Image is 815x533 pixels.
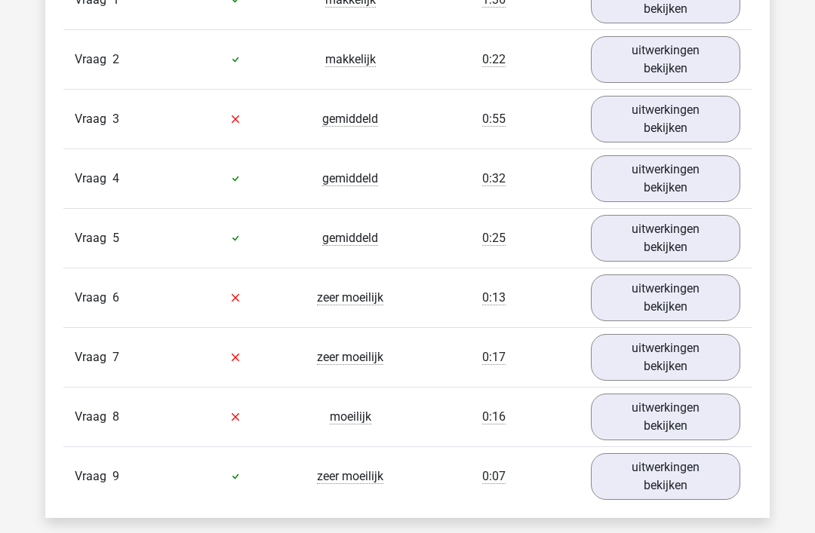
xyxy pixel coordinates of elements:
span: gemiddeld [322,231,378,246]
span: zeer moeilijk [317,290,383,305]
span: 0:17 [482,350,506,365]
span: 0:13 [482,290,506,305]
span: Vraag [75,408,112,426]
a: uitwerkingen bekijken [591,36,740,83]
span: 0:07 [482,469,506,484]
span: gemiddeld [322,112,378,127]
span: Vraag [75,289,112,307]
a: uitwerkingen bekijken [591,96,740,142]
span: 9 [112,469,119,483]
a: uitwerkingen bekijken [591,334,740,381]
a: uitwerkingen bekijken [591,394,740,440]
span: Vraag [75,51,112,69]
span: 0:25 [482,231,506,246]
span: 0:32 [482,171,506,186]
span: 8 [112,409,119,424]
a: uitwerkingen bekijken [591,155,740,202]
span: zeer moeilijk [317,469,383,484]
span: 7 [112,350,119,364]
span: gemiddeld [322,171,378,186]
span: Vraag [75,229,112,247]
span: makkelijk [325,52,376,67]
span: Vraag [75,467,112,486]
a: uitwerkingen bekijken [591,453,740,500]
a: uitwerkingen bekijken [591,274,740,321]
a: uitwerkingen bekijken [591,215,740,262]
span: 6 [112,290,119,305]
span: 0:16 [482,409,506,424]
span: zeer moeilijk [317,350,383,365]
span: moeilijk [330,409,371,424]
span: 4 [112,171,119,185]
span: Vraag [75,110,112,128]
span: 0:55 [482,112,506,127]
span: 0:22 [482,52,506,67]
span: 5 [112,231,119,245]
span: 3 [112,112,119,126]
span: 2 [112,52,119,66]
span: Vraag [75,170,112,188]
span: Vraag [75,348,112,366]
